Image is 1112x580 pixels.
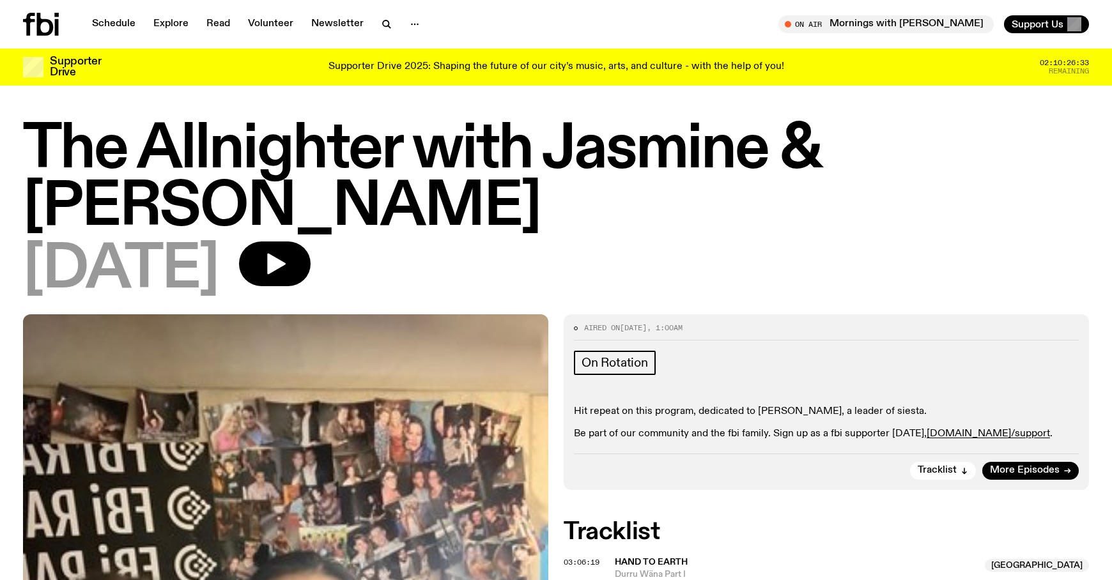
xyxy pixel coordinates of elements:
[582,356,648,370] span: On Rotation
[990,466,1060,475] span: More Episodes
[574,351,656,375] a: On Rotation
[910,462,976,480] button: Tracklist
[647,323,683,333] span: , 1:00am
[918,466,957,475] span: Tracklist
[23,121,1089,236] h1: The Allnighter with Jasmine & [PERSON_NAME]
[778,15,994,33] button: On AirMornings with [PERSON_NAME]
[1040,59,1089,66] span: 02:10:26:33
[564,521,1089,544] h2: Tracklist
[574,428,1079,440] p: Be part of our community and the fbi family. Sign up as a fbi supporter [DATE], .
[615,558,688,567] span: Hand to Earth
[620,323,647,333] span: [DATE]
[199,15,238,33] a: Read
[304,15,371,33] a: Newsletter
[328,61,784,73] p: Supporter Drive 2025: Shaping the future of our city’s music, arts, and culture - with the help o...
[1004,15,1089,33] button: Support Us
[927,429,1050,439] a: [DOMAIN_NAME]/support
[584,323,620,333] span: Aired on
[982,462,1079,480] a: More Episodes
[574,406,1079,418] p: Hit repeat on this program, dedicated to [PERSON_NAME], a leader of siesta.
[23,241,219,299] span: [DATE]
[1012,19,1063,30] span: Support Us
[146,15,196,33] a: Explore
[84,15,143,33] a: Schedule
[1049,68,1089,75] span: Remaining
[564,559,599,566] button: 03:06:19
[564,557,599,567] span: 03:06:19
[985,559,1089,572] span: [GEOGRAPHIC_DATA]
[240,15,301,33] a: Volunteer
[50,56,101,78] h3: Supporter Drive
